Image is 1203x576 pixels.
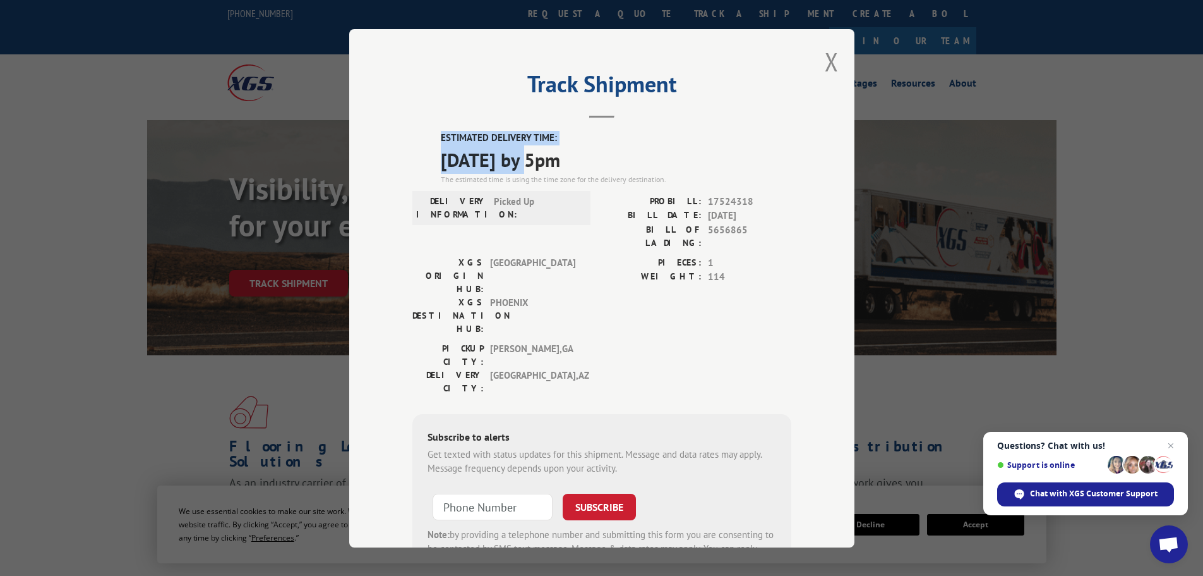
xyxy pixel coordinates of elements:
span: PHOENIX [490,295,575,335]
label: DELIVERY INFORMATION: [416,194,488,221]
span: 114 [708,270,791,285]
label: PIECES: [602,255,702,270]
label: BILL DATE: [602,209,702,223]
div: The estimated time is using the time zone for the delivery destination. [441,173,791,185]
label: PICKUP CITY: [412,341,484,368]
span: Questions? Chat with us! [997,441,1174,451]
input: Phone Number [433,493,553,520]
div: Get texted with status updates for this shipment. Message and data rates may apply. Message frequ... [428,447,776,475]
span: [PERSON_NAME] , GA [490,341,575,368]
div: Subscribe to alerts [428,429,776,447]
span: Picked Up [494,194,579,221]
label: XGS DESTINATION HUB: [412,295,484,335]
label: ESTIMATED DELIVERY TIME: [441,131,791,145]
label: XGS ORIGIN HUB: [412,255,484,295]
div: Chat with XGS Customer Support [997,482,1174,506]
span: 17524318 [708,194,791,209]
div: by providing a telephone number and submitting this form you are consenting to be contacted by SM... [428,527,776,570]
div: Open chat [1150,525,1188,563]
button: Close modal [825,45,839,78]
h2: Track Shipment [412,75,791,99]
span: [DATE] by 5pm [441,145,791,173]
span: [GEOGRAPHIC_DATA] [490,255,575,295]
label: WEIGHT: [602,270,702,285]
span: Chat with XGS Customer Support [1030,488,1158,499]
span: Support is online [997,460,1103,470]
span: [GEOGRAPHIC_DATA] , AZ [490,368,575,395]
label: BILL OF LADING: [602,223,702,249]
span: [DATE] [708,209,791,223]
label: DELIVERY CITY: [412,368,484,395]
span: Close chat [1163,438,1178,453]
strong: Note: [428,528,450,540]
span: 1 [708,255,791,270]
label: PROBILL: [602,194,702,209]
span: 5656865 [708,223,791,249]
button: SUBSCRIBE [563,493,636,520]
